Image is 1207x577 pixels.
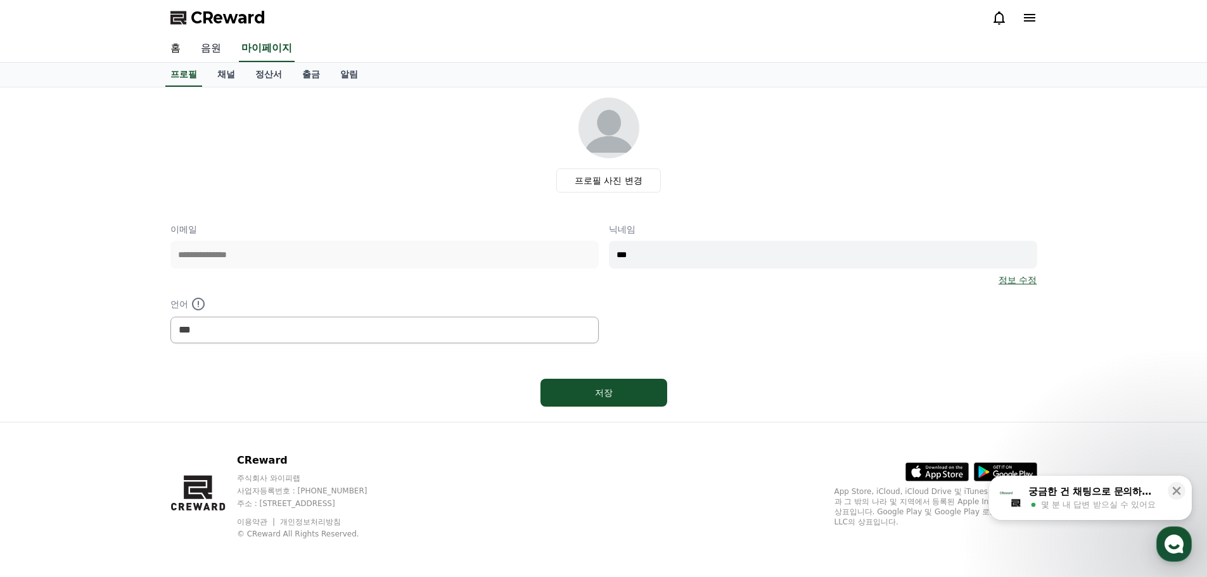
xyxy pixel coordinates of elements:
[170,223,599,236] p: 이메일
[84,402,163,433] a: 대화
[237,486,392,496] p: 사업자등록번호 : [PHONE_NUMBER]
[834,486,1037,527] p: App Store, iCloud, iCloud Drive 및 iTunes Store는 미국과 그 밖의 나라 및 지역에서 등록된 Apple Inc.의 서비스 상표입니다. Goo...
[191,35,231,62] a: 음원
[999,274,1037,286] a: 정보 수정
[207,63,245,87] a: 채널
[4,402,84,433] a: 홈
[191,8,265,28] span: CReward
[330,63,368,87] a: 알림
[540,379,667,407] button: 저장
[237,453,392,468] p: CReward
[245,63,292,87] a: 정산서
[163,402,243,433] a: 설정
[116,421,131,431] span: 대화
[556,168,661,193] label: 프로필 사진 변경
[609,223,1037,236] p: 닉네임
[566,386,642,399] div: 저장
[170,8,265,28] a: CReward
[237,473,392,483] p: 주식회사 와이피랩
[160,35,191,62] a: 홈
[40,421,48,431] span: 홈
[239,35,295,62] a: 마이페이지
[280,517,341,526] a: 개인정보처리방침
[196,421,211,431] span: 설정
[292,63,330,87] a: 출금
[165,63,202,87] a: 프로필
[237,529,392,539] p: © CReward All Rights Reserved.
[237,498,392,509] p: 주소 : [STREET_ADDRESS]
[578,98,639,158] img: profile_image
[237,517,277,526] a: 이용약관
[170,296,599,312] p: 언어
